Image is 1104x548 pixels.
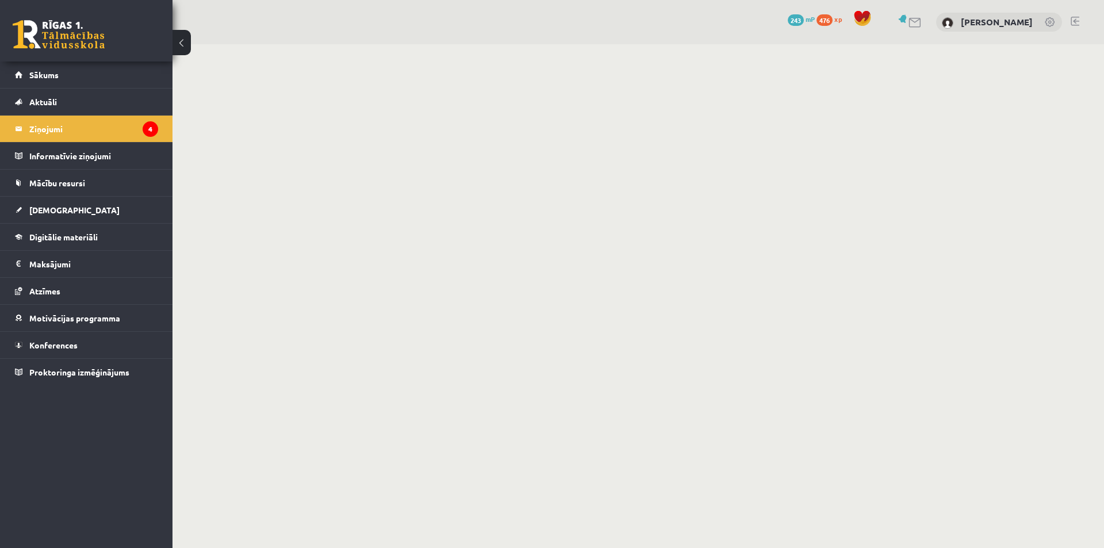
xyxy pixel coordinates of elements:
a: Maksājumi [15,251,158,277]
span: Digitālie materiāli [29,232,98,242]
legend: Maksājumi [29,251,158,277]
span: Sākums [29,70,59,80]
a: Konferences [15,332,158,358]
span: [DEMOGRAPHIC_DATA] [29,205,120,215]
a: Digitālie materiāli [15,224,158,250]
span: Aktuāli [29,97,57,107]
a: [DEMOGRAPHIC_DATA] [15,197,158,223]
a: 243 mP [788,14,815,24]
legend: Ziņojumi [29,116,158,142]
span: mP [806,14,815,24]
i: 4 [143,121,158,137]
a: Rīgas 1. Tālmācības vidusskola [13,20,105,49]
a: Sākums [15,62,158,88]
span: xp [834,14,842,24]
span: Atzīmes [29,286,60,296]
a: 476 xp [816,14,848,24]
a: Mācību resursi [15,170,158,196]
a: Aktuāli [15,89,158,115]
span: 476 [816,14,833,26]
a: [PERSON_NAME] [961,16,1033,28]
span: Proktoringa izmēģinājums [29,367,129,377]
span: Mācību resursi [29,178,85,188]
a: Ziņojumi4 [15,116,158,142]
a: Motivācijas programma [15,305,158,331]
img: Kirils Bondarevs [942,17,953,29]
legend: Informatīvie ziņojumi [29,143,158,169]
a: Atzīmes [15,278,158,304]
a: Informatīvie ziņojumi [15,143,158,169]
a: Proktoringa izmēģinājums [15,359,158,385]
span: Motivācijas programma [29,313,120,323]
span: 243 [788,14,804,26]
span: Konferences [29,340,78,350]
